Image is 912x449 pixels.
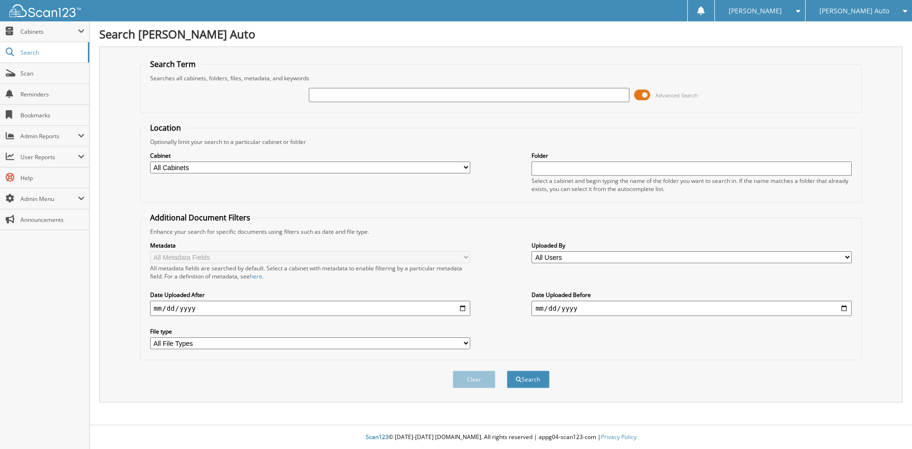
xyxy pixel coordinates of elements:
[729,8,782,14] span: [PERSON_NAME]
[250,272,262,280] a: here
[532,241,852,249] label: Uploaded By
[150,301,470,316] input: start
[20,216,85,224] span: Announcements
[150,291,470,299] label: Date Uploaded After
[20,111,85,119] span: Bookmarks
[453,371,495,388] button: Clear
[20,132,78,140] span: Admin Reports
[532,152,852,160] label: Folder
[99,26,902,42] h1: Search [PERSON_NAME] Auto
[20,69,85,77] span: Scan
[532,291,852,299] label: Date Uploaded Before
[145,138,857,146] div: Optionally limit your search to a particular cabinet or folder
[20,90,85,98] span: Reminders
[150,152,470,160] label: Cabinet
[20,48,83,57] span: Search
[532,177,852,193] div: Select a cabinet and begin typing the name of the folder you want to search in. If the name match...
[20,153,78,161] span: User Reports
[20,195,78,203] span: Admin Menu
[20,174,85,182] span: Help
[507,371,550,388] button: Search
[145,59,200,69] legend: Search Term
[601,433,636,441] a: Privacy Policy
[90,426,912,449] div: © [DATE]-[DATE] [DOMAIN_NAME]. All rights reserved | appg04-scan123-com |
[150,327,470,335] label: File type
[655,92,698,99] span: Advanced Search
[9,4,81,17] img: scan123-logo-white.svg
[819,8,889,14] span: [PERSON_NAME] Auto
[366,433,389,441] span: Scan123
[145,212,255,223] legend: Additional Document Filters
[150,241,470,249] label: Metadata
[150,264,470,280] div: All metadata fields are searched by default. Select a cabinet with metadata to enable filtering b...
[20,28,78,36] span: Cabinets
[145,228,857,236] div: Enhance your search for specific documents using filters such as date and file type.
[145,123,186,133] legend: Location
[532,301,852,316] input: end
[145,74,857,82] div: Searches all cabinets, folders, files, metadata, and keywords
